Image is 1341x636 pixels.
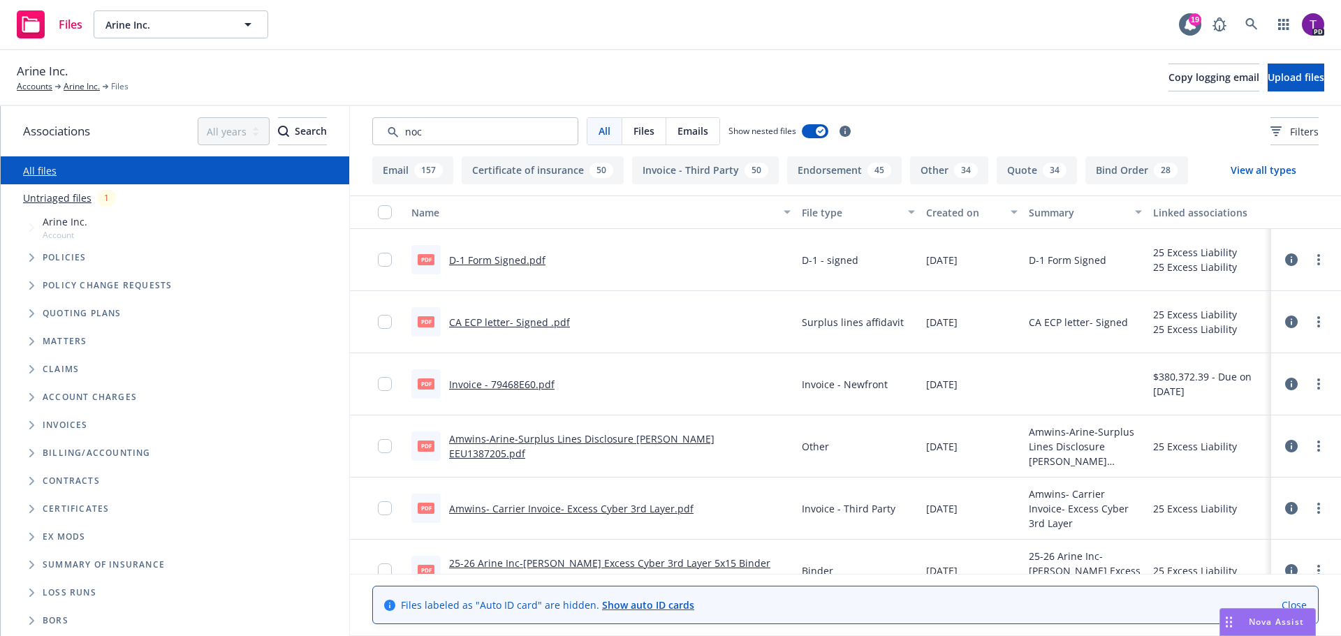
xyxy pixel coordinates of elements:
span: Matters [43,337,87,346]
input: Toggle Row Selected [378,377,392,391]
div: 1 [97,190,116,206]
svg: Search [278,126,289,137]
span: Arine Inc. [17,62,68,80]
button: Email [372,156,453,184]
div: Summary [1029,205,1126,220]
button: View all types [1208,156,1319,184]
span: Binder [802,563,833,578]
span: [DATE] [926,253,958,267]
span: Arine Inc. [105,17,226,32]
a: Invoice - 79468E60.pdf [449,378,555,391]
span: Invoice - Newfront [802,377,888,392]
span: Invoices [43,421,88,429]
img: photo [1302,13,1324,36]
span: [DATE] [926,439,958,454]
div: 25 Excess Liability [1153,307,1237,322]
span: D-1 - signed [802,253,858,267]
span: Associations [23,122,90,140]
span: Ex Mods [43,533,85,541]
span: Files [111,80,129,93]
span: [DATE] [926,315,958,330]
div: 25 Excess Liability [1153,439,1237,454]
input: Toggle Row Selected [378,253,392,267]
div: 25 Excess Liability [1153,260,1237,274]
a: 25-26 Arine Inc-[PERSON_NAME] Excess Cyber 3rd Layer 5x15 Binder EEU 13872 05.pdf [449,556,770,584]
span: [DATE] [926,501,958,516]
div: 34 [954,163,978,178]
div: 28 [1154,163,1178,178]
input: Toggle Row Selected [378,439,392,453]
button: Upload files [1268,64,1324,91]
button: Nova Assist [1219,608,1316,636]
input: Toggle Row Selected [378,501,392,515]
button: Certificate of insurance [462,156,624,184]
a: All files [23,164,57,177]
span: All [599,124,610,138]
span: pdf [418,316,434,327]
div: $380,372.39 - Due on [DATE] [1153,369,1266,399]
div: 50 [745,163,768,178]
button: Summary [1023,195,1147,229]
span: Amwins-Arine-Surplus Lines Disclosure [PERSON_NAME] EEU1387205 [1029,424,1141,468]
input: Select all [378,205,392,219]
div: 25 Excess Liability [1153,501,1237,516]
span: [DATE] [926,377,958,392]
span: D-1 Form Signed [1029,253,1106,267]
span: 25-26 Arine Inc-[PERSON_NAME] Excess Cyber 3rd Layer 5x15 Binder EEU 13872 05 [1029,549,1141,593]
a: Files [11,5,88,44]
span: Arine Inc. [43,214,87,229]
div: Search [278,118,327,145]
a: more [1310,376,1327,392]
div: Linked associations [1153,205,1266,220]
button: Filters [1270,117,1319,145]
a: Switch app [1270,10,1298,38]
input: Search by keyword... [372,117,578,145]
div: Drag to move [1220,609,1238,635]
div: Name [411,205,775,220]
a: more [1310,251,1327,268]
span: Invoice - Third Party [802,501,895,516]
span: pdf [418,378,434,389]
input: Toggle Row Selected [378,315,392,329]
a: CA ECP letter- Signed .pdf [449,316,570,329]
span: pdf [418,254,434,265]
span: pdf [418,503,434,513]
span: Account charges [43,393,137,401]
button: Bind Order [1085,156,1188,184]
span: Filters [1290,124,1319,139]
span: Show nested files [728,125,796,137]
a: Report a Bug [1206,10,1233,38]
input: Toggle Row Selected [378,563,392,577]
span: pdf [418,441,434,451]
span: Amwins- Carrier Invoice- Excess Cyber 3rd Layer [1029,487,1141,531]
span: Policy change requests [43,281,172,290]
div: 25 Excess Liability [1153,563,1237,578]
span: [DATE] [926,563,958,578]
a: Close [1282,598,1307,612]
span: CA ECP letter- Signed [1029,315,1128,330]
button: Arine Inc. [94,10,268,38]
button: Copy logging email [1168,64,1259,91]
span: Filters [1270,124,1319,139]
span: Account [43,229,87,241]
button: File type [796,195,920,229]
span: Upload files [1268,71,1324,84]
span: Copy logging email [1168,71,1259,84]
span: Quoting plans [43,309,122,318]
span: pdf [418,565,434,575]
a: Untriaged files [23,191,91,205]
span: BORs [43,616,68,625]
button: SearchSearch [278,117,327,145]
a: more [1310,500,1327,517]
a: Amwins-Arine-Surplus Lines Disclosure [PERSON_NAME] EEU1387205.pdf [449,432,715,460]
a: Search [1238,10,1266,38]
span: Emails [677,124,708,138]
div: Tree Example [1,212,349,439]
span: Nova Assist [1249,616,1304,628]
button: Invoice - Third Party [632,156,779,184]
span: Certificates [43,505,109,513]
a: more [1310,562,1327,579]
div: 50 [589,163,613,178]
div: 25 Excess Liability [1153,245,1237,260]
button: Name [406,195,796,229]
